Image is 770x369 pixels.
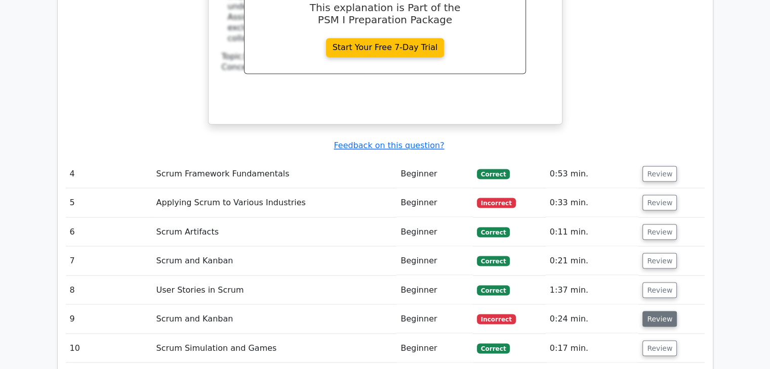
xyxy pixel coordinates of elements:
[477,314,516,324] span: Incorrect
[396,188,472,217] td: Beginner
[546,188,639,217] td: 0:33 min.
[546,159,639,188] td: 0:53 min.
[642,340,677,356] button: Review
[326,38,444,57] a: Start Your Free 7-Day Trial
[396,246,472,275] td: Beginner
[152,159,397,188] td: Scrum Framework Fundamentals
[546,275,639,304] td: 1:37 min.
[66,304,152,333] td: 9
[66,275,152,304] td: 8
[66,246,152,275] td: 7
[152,275,397,304] td: User Stories in Scrum
[334,141,444,150] a: Feedback on this question?
[642,224,677,240] button: Review
[396,275,472,304] td: Beginner
[642,311,677,327] button: Review
[396,217,472,246] td: Beginner
[477,343,510,353] span: Correct
[396,159,472,188] td: Beginner
[152,334,397,362] td: Scrum Simulation and Games
[546,334,639,362] td: 0:17 min.
[546,217,639,246] td: 0:11 min.
[477,198,516,208] span: Incorrect
[546,246,639,275] td: 0:21 min.
[66,159,152,188] td: 4
[152,188,397,217] td: Applying Scrum to Various Industries
[222,52,549,62] div: Topic:
[152,246,397,275] td: Scrum and Kanban
[477,169,510,179] span: Correct
[642,166,677,181] button: Review
[152,217,397,246] td: Scrum Artifacts
[152,304,397,333] td: Scrum and Kanban
[66,188,152,217] td: 5
[477,256,510,266] span: Correct
[222,62,549,73] div: Concept:
[642,195,677,210] button: Review
[66,217,152,246] td: 6
[642,282,677,298] button: Review
[66,334,152,362] td: 10
[396,304,472,333] td: Beginner
[396,334,472,362] td: Beginner
[642,253,677,268] button: Review
[477,227,510,237] span: Correct
[546,304,639,333] td: 0:24 min.
[477,285,510,295] span: Correct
